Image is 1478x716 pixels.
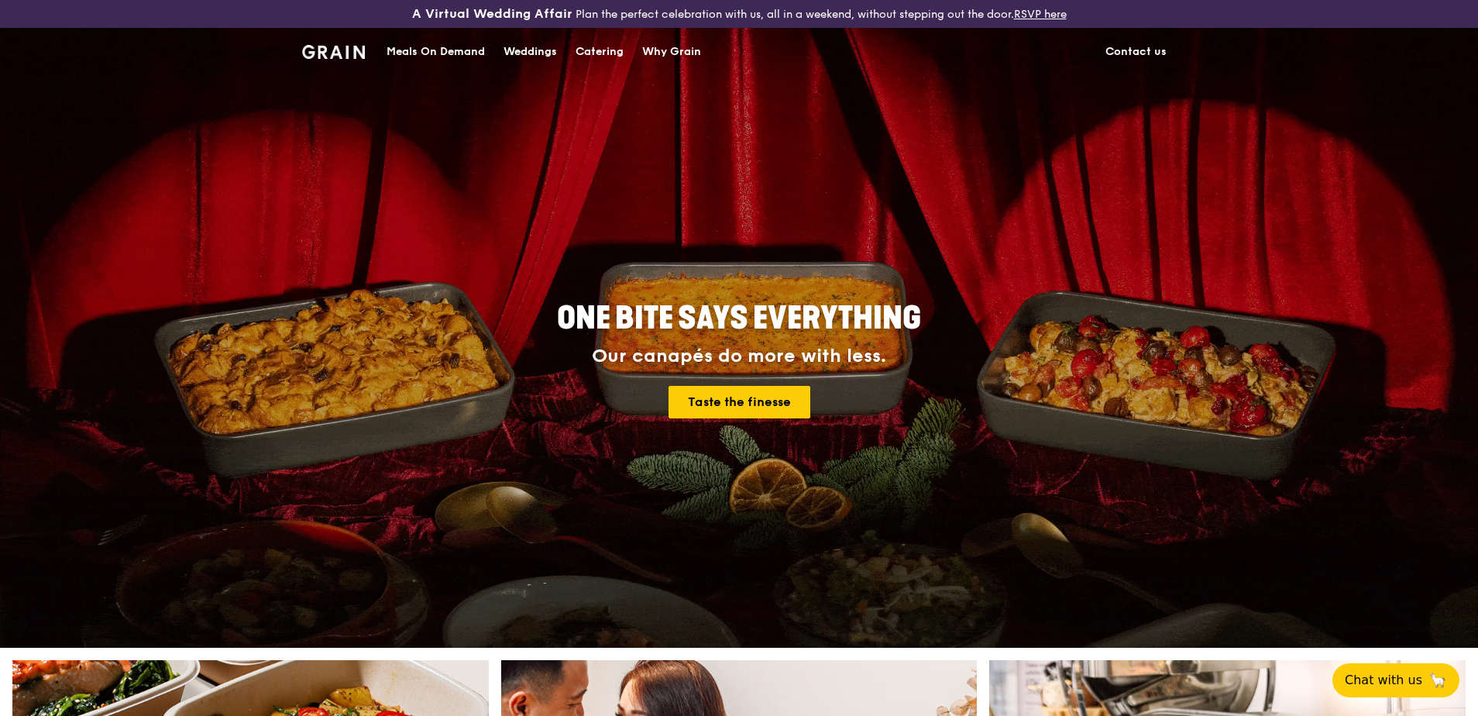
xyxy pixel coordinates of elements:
h3: A Virtual Wedding Affair [412,6,572,22]
a: Taste the finesse [669,386,810,418]
a: Why Grain [633,29,710,75]
span: Chat with us [1345,671,1422,690]
span: 🦙 [1428,671,1447,690]
div: Plan the perfect celebration with us, all in a weekend, without stepping out the door. [293,6,1185,22]
div: Our canapés do more with less. [460,346,1018,367]
a: RSVP here [1014,8,1067,21]
a: GrainGrain [302,27,365,74]
div: Meals On Demand [387,29,485,75]
a: Contact us [1096,29,1176,75]
a: Weddings [494,29,566,75]
button: Chat with us🦙 [1332,663,1459,697]
div: Weddings [504,29,557,75]
div: Why Grain [642,29,701,75]
div: Catering [576,29,624,75]
img: Grain [302,45,365,59]
a: Catering [566,29,633,75]
span: ONE BITE SAYS EVERYTHING [557,300,921,337]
